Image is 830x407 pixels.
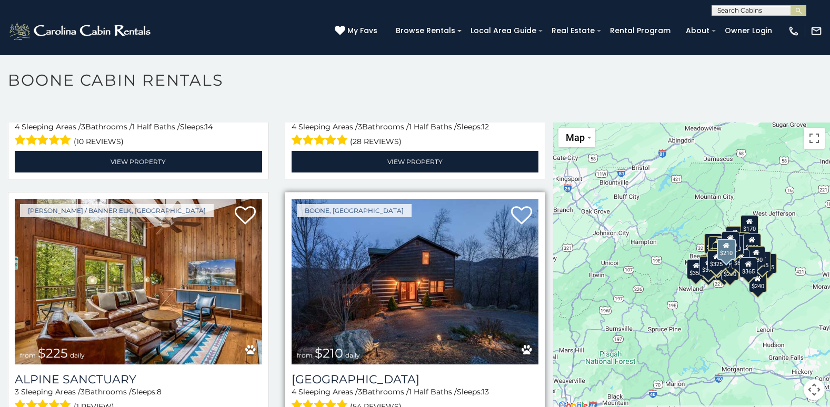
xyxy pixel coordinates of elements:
[681,23,715,39] a: About
[235,205,256,227] a: Add to favorites
[719,23,777,39] a: Owner Login
[811,25,822,37] img: mail-regular-white.png
[743,233,761,253] div: $200
[705,233,723,253] div: $305
[292,121,539,148] div: Sleeping Areas / Bathrooms / Sleeps:
[708,236,726,256] div: $635
[788,25,799,37] img: phone-regular-white.png
[15,372,262,386] a: Alpine Sanctuary
[739,258,757,278] div: $365
[292,199,539,364] img: Willow Valley View
[358,387,362,396] span: 3
[81,387,85,396] span: 3
[297,351,313,359] span: from
[546,23,600,39] a: Real Estate
[20,351,36,359] span: from
[722,231,739,251] div: $320
[726,226,744,246] div: $525
[358,122,362,131] span: 3
[15,121,262,148] div: Sleeping Areas / Bathrooms / Sleeps:
[345,351,360,359] span: daily
[409,387,457,396] span: 1 Half Baths /
[605,23,676,39] a: Rental Program
[8,21,154,42] img: White-1-2.png
[482,387,489,396] span: 13
[747,246,765,266] div: $930
[482,122,489,131] span: 12
[20,204,214,217] a: [PERSON_NAME] / Banner Elk, [GEOGRAPHIC_DATA]
[157,387,162,396] span: 8
[15,199,262,364] a: Alpine Sanctuary from $225 daily
[205,122,213,131] span: 14
[717,239,736,260] div: $210
[292,199,539,364] a: Willow Valley View from $210 daily
[741,215,758,235] div: $170
[558,128,595,147] button: Change map style
[721,260,739,280] div: $220
[749,272,767,292] div: $240
[733,232,751,252] div: $205
[292,151,539,172] a: View Property
[335,25,380,37] a: My Favs
[38,345,68,361] span: $225
[391,23,461,39] a: Browse Rentals
[70,351,85,359] span: daily
[81,122,85,131] span: 3
[700,256,718,276] div: $375
[132,122,180,131] span: 1 Half Baths /
[687,259,705,279] div: $355
[566,132,585,143] span: Map
[292,387,296,396] span: 4
[708,250,726,270] div: $325
[409,122,457,131] span: 1 Half Baths /
[15,151,262,172] a: View Property
[465,23,542,39] a: Local Area Guide
[15,122,19,131] span: 4
[804,128,825,149] button: Toggle fullscreen view
[350,135,402,148] span: (28 reviews)
[74,135,124,148] span: (10 reviews)
[292,122,296,131] span: 4
[15,199,262,364] img: Alpine Sanctuary
[15,387,19,396] span: 3
[292,372,539,386] h3: Willow Valley View
[292,372,539,386] a: [GEOGRAPHIC_DATA]
[297,204,412,217] a: Boone, [GEOGRAPHIC_DATA]
[315,345,343,361] span: $210
[712,248,729,268] div: $395
[347,25,377,36] span: My Favs
[804,379,825,400] button: Map camera controls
